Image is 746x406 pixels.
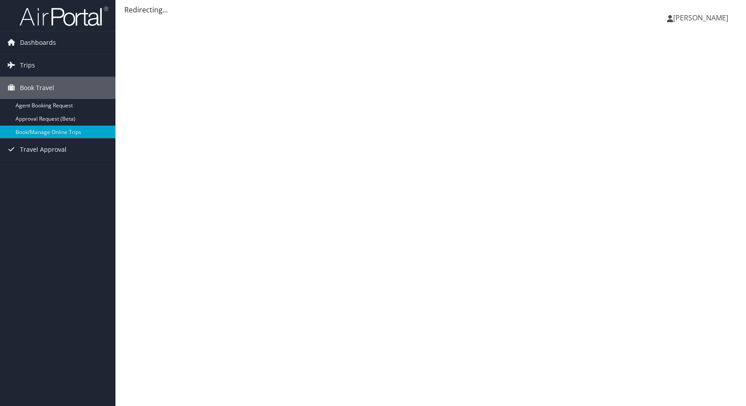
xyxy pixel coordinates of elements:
[124,4,737,15] div: Redirecting...
[20,6,108,27] img: airportal-logo.png
[667,4,737,31] a: [PERSON_NAME]
[20,32,56,54] span: Dashboards
[20,138,67,161] span: Travel Approval
[20,54,35,76] span: Trips
[673,13,728,23] span: [PERSON_NAME]
[20,77,54,99] span: Book Travel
